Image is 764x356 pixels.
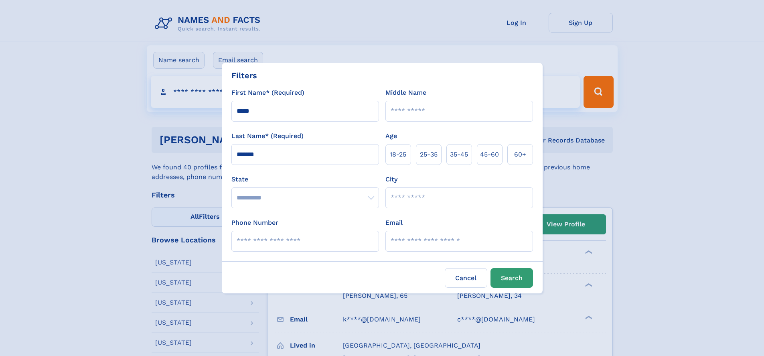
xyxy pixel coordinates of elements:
[231,131,304,141] label: Last Name* (Required)
[390,150,406,159] span: 18‑25
[445,268,487,288] label: Cancel
[231,69,257,81] div: Filters
[231,175,379,184] label: State
[450,150,468,159] span: 35‑45
[490,268,533,288] button: Search
[231,88,304,98] label: First Name* (Required)
[385,131,397,141] label: Age
[385,175,397,184] label: City
[385,218,403,228] label: Email
[385,88,426,98] label: Middle Name
[231,218,278,228] label: Phone Number
[480,150,499,159] span: 45‑60
[420,150,438,159] span: 25‑35
[514,150,526,159] span: 60+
